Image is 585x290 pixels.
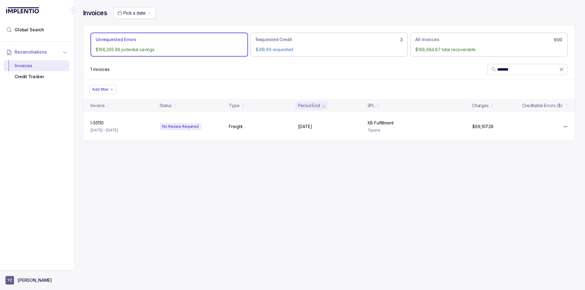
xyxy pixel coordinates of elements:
div: Period End [298,103,320,109]
h6: 3 [400,37,403,42]
h6: 900 [554,37,562,42]
span: User initials [5,276,14,285]
div: Collapse Icon [69,7,77,14]
div: Remaining page entries [90,66,110,72]
p: $168,265.98 potential savings [96,47,243,53]
span: Reconciliations [15,49,47,55]
p: I-55110 [90,120,104,126]
button: User initials[PERSON_NAME] [5,276,68,285]
p: Tijuana [367,127,429,133]
p: Add filter [92,86,109,93]
p: [DATE] [298,124,312,130]
div: Type [229,103,239,109]
ul: Action Tab Group [90,33,568,57]
div: No Review Required [160,123,201,130]
search: Date Range Picker [117,10,145,16]
div: Credit Tracker [9,71,65,82]
div: Reconciliations [4,59,69,84]
p: [PERSON_NAME] [18,277,52,283]
button: Filter Chip Add filter [89,85,116,94]
span: Pick a date [123,10,145,16]
span: Global Search [15,27,44,33]
div: Charges [472,103,489,109]
p: $418.89 requested [256,47,403,53]
button: Reconciliations [4,45,69,59]
p: [DATE] – [DATE] [90,127,118,133]
p: $69,107.28 [472,124,494,130]
div: Status [160,103,172,109]
h4: Invoices [83,9,107,17]
p: XB Fulfillment [367,120,394,126]
p: Freight [229,124,243,130]
p: All Invoices [415,37,439,43]
p: Unrequested Errors [96,37,136,43]
div: 3PL [367,103,375,109]
div: Invoice [90,103,105,109]
button: Date Range Picker [113,7,155,19]
p: $168,684.87 total recoverable [415,47,562,53]
p: Requested Credit [256,37,292,43]
span: — [563,124,568,130]
div: Creditable Errors ($) [522,103,563,109]
ul: Filter Group [89,85,569,94]
div: Invoices [9,60,65,71]
p: 1 invoices [90,66,110,72]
